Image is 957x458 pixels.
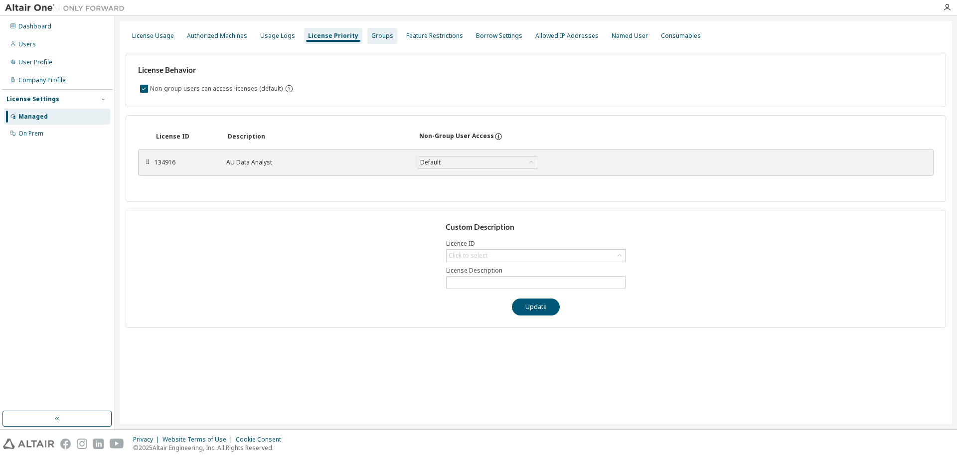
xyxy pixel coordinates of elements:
img: Altair One [5,3,130,13]
div: Default [419,157,442,168]
div: AU Data Analyst [226,158,406,166]
label: License Description [446,267,626,275]
div: Privacy [133,436,162,444]
div: License Settings [6,95,59,103]
div: Non-Group User Access [419,132,494,141]
img: instagram.svg [77,439,87,449]
svg: By default any user not assigned to any group can access any license. Turn this setting off to di... [285,84,294,93]
div: Usage Logs [260,32,295,40]
div: User Profile [18,58,52,66]
button: Update [512,299,560,315]
div: Default [418,156,537,168]
div: Groups [371,32,393,40]
div: Borrow Settings [476,32,522,40]
div: Allowed IP Addresses [535,32,599,40]
label: Licence ID [446,240,626,248]
div: Click to select [449,252,487,260]
img: facebook.svg [60,439,71,449]
div: Authorized Machines [187,32,247,40]
div: Feature Restrictions [406,32,463,40]
img: altair_logo.svg [3,439,54,449]
div: Users [18,40,36,48]
h3: Custom Description [446,222,627,232]
div: Description [228,133,407,141]
div: Consumables [661,32,701,40]
div: Cookie Consent [236,436,287,444]
div: Named User [612,32,648,40]
div: Company Profile [18,76,66,84]
p: © 2025 Altair Engineering, Inc. All Rights Reserved. [133,444,287,452]
div: Website Terms of Use [162,436,236,444]
h3: License Behavior [138,65,292,75]
div: License Priority [308,32,358,40]
img: linkedin.svg [93,439,104,449]
div: License Usage [132,32,174,40]
div: Managed [18,113,48,121]
div: 134916 [155,158,214,166]
div: ⠿ [145,158,151,166]
img: youtube.svg [110,439,124,449]
div: License ID [156,133,216,141]
label: Non-group users can access licenses (default) [150,83,285,95]
div: On Prem [18,130,43,138]
div: Dashboard [18,22,51,30]
div: Click to select [447,250,625,262]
